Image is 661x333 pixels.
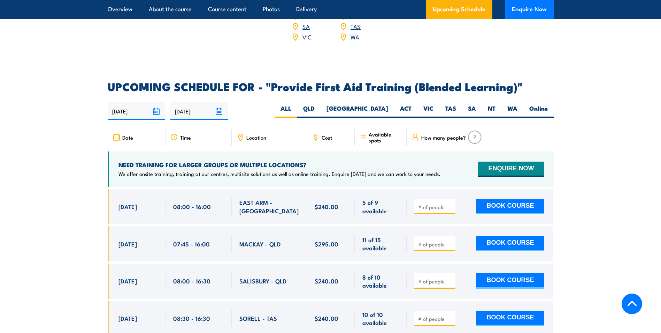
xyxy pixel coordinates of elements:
label: SA [462,104,482,118]
label: TAS [439,104,462,118]
span: [DATE] [118,240,137,248]
span: How many people? [421,134,466,140]
label: Online [523,104,554,118]
span: $240.00 [315,314,338,322]
h4: NEED TRAINING FOR LARGER GROUPS OR MULTIPLE LOCATIONS? [118,161,440,169]
label: [GEOGRAPHIC_DATA] [321,104,394,118]
label: ACT [394,104,417,118]
span: [DATE] [118,202,137,210]
input: From date [108,102,165,120]
a: WA [351,32,359,41]
span: Location [246,134,266,140]
input: # of people [418,278,453,285]
span: EAST ARM - [GEOGRAPHIC_DATA] [239,198,299,215]
span: 08:00 - 16:30 [173,277,210,285]
h2: UPCOMING SCHEDULE FOR - "Provide First Aid Training (Blended Learning)" [108,81,554,91]
input: # of people [418,241,453,248]
span: Cost [322,134,332,140]
span: 8 of 10 available [362,273,399,289]
label: WA [501,104,523,118]
span: Available spots [369,131,402,143]
span: SALISBURY - QLD [239,277,287,285]
button: BOOK COURSE [476,273,544,289]
span: $295.00 [315,240,338,248]
span: 10 of 10 available [362,310,399,327]
input: # of people [418,315,453,322]
span: $240.00 [315,277,338,285]
a: TAS [351,22,361,30]
p: We offer onsite training, training at our centres, multisite solutions as well as online training... [118,170,440,177]
label: QLD [297,104,321,118]
span: MACKAY - QLD [239,240,281,248]
span: Time [180,134,191,140]
label: NT [482,104,501,118]
span: Date [122,134,133,140]
span: $240.00 [315,202,338,210]
span: [DATE] [118,314,137,322]
a: SA [302,22,310,30]
span: 11 of 15 available [362,236,399,252]
input: To date [170,102,228,120]
label: VIC [417,104,439,118]
button: BOOK COURSE [476,311,544,326]
span: SORELL - TAS [239,314,277,322]
label: ALL [275,104,297,118]
span: [DATE] [118,277,137,285]
span: 08:30 - 16:30 [173,314,210,322]
button: BOOK COURSE [476,199,544,214]
button: ENQUIRE NOW [478,162,544,177]
span: 5 of 9 available [362,198,399,215]
input: # of people [418,203,453,210]
span: 08:00 - 16:00 [173,202,211,210]
button: BOOK COURSE [476,236,544,251]
a: VIC [302,32,312,41]
span: 07:45 - 16:00 [173,240,210,248]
